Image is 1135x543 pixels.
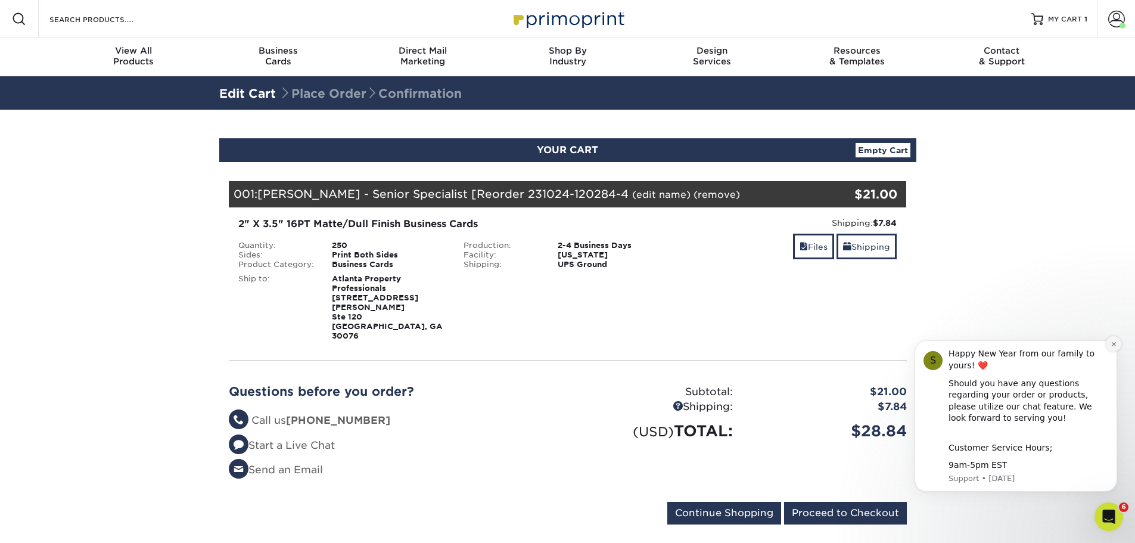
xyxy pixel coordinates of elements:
[640,38,785,76] a: DesignServices
[350,38,495,76] a: Direct MailMarketing
[286,414,390,426] strong: [PHONE_NUMBER]
[257,187,629,200] span: [PERSON_NAME] - Senior Specialist [Reorder 231024-120284-4
[640,45,785,67] div: Services
[793,234,834,259] a: Files
[568,420,742,442] div: TOTAL:
[633,424,674,439] small: (USD)
[350,45,495,56] span: Direct Mail
[495,45,640,67] div: Industry
[229,439,335,451] a: Start a Live Chat
[508,6,627,32] img: Primoprint
[794,185,898,203] div: $21.00
[61,38,206,76] a: View AllProducts
[3,507,101,539] iframe: Google Customer Reviews
[694,189,740,200] a: (remove)
[455,260,549,269] div: Shipping:
[206,45,350,56] span: Business
[332,274,443,340] strong: Atlanta Property Professionals [STREET_ADDRESS][PERSON_NAME] Ste 120 [GEOGRAPHIC_DATA], GA 30076
[1048,14,1082,24] span: MY CART
[568,384,742,400] div: Subtotal:
[229,464,323,476] a: Send an Email
[206,38,350,76] a: BusinessCards
[784,502,907,525] input: Proceed to Checkout
[689,217,897,229] div: Shipping:
[323,250,455,260] div: Print Both Sides
[856,143,910,157] a: Empty Cart
[800,242,808,252] span: files
[742,384,916,400] div: $21.00
[229,274,324,341] div: Ship to:
[206,45,350,67] div: Cards
[323,260,455,269] div: Business Cards
[742,399,916,415] div: $7.84
[495,38,640,76] a: Shop ByIndustry
[549,250,680,260] div: [US_STATE]
[1094,502,1123,531] iframe: Intercom live chat
[1084,15,1087,23] span: 1
[455,241,549,250] div: Production:
[350,45,495,67] div: Marketing
[837,234,897,259] a: Shipping
[549,241,680,250] div: 2-4 Business Days
[785,45,929,56] span: Resources
[742,420,916,442] div: $28.84
[229,260,324,269] div: Product Category:
[455,250,549,260] div: Facility:
[667,502,781,525] input: Continue Shopping
[238,217,671,231] div: 2" X 3.5" 16PT Matte/Dull Finish Business Cards
[843,242,851,252] span: shipping
[873,218,897,228] strong: $7.84
[229,413,559,429] li: Call us
[537,144,598,156] span: YOUR CART
[929,38,1074,76] a: Contact& Support
[229,384,559,399] h2: Questions before you order?
[785,38,929,76] a: Resources& Templates
[229,241,324,250] div: Quantity:
[229,250,324,260] div: Sides:
[219,86,276,101] a: Edit Cart
[323,241,455,250] div: 250
[495,45,640,56] span: Shop By
[48,12,164,26] input: SEARCH PRODUCTS.....
[897,322,1135,511] iframe: Intercom notifications message
[632,189,691,200] a: (edit name)
[549,260,680,269] div: UPS Ground
[61,45,206,67] div: Products
[568,399,742,415] div: Shipping:
[929,45,1074,67] div: & Support
[929,45,1074,56] span: Contact
[640,45,785,56] span: Design
[229,181,794,207] div: 001:
[61,45,206,56] span: View All
[785,45,929,67] div: & Templates
[1119,502,1128,512] span: 6
[279,86,462,101] span: Place Order Confirmation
